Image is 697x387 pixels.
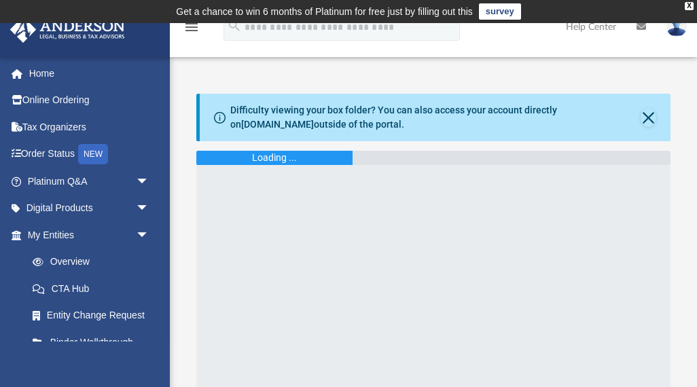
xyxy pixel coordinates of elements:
a: Platinum Q&Aarrow_drop_down [10,168,170,195]
span: arrow_drop_down [136,168,163,196]
a: My Entitiesarrow_drop_down [10,221,170,248]
a: Digital Productsarrow_drop_down [10,195,170,222]
a: Online Ordering [10,87,170,114]
div: close [685,2,694,10]
span: arrow_drop_down [136,195,163,223]
img: User Pic [666,17,687,37]
a: Order StatusNEW [10,141,170,168]
div: Difficulty viewing your box folder? You can also access your account directly on outside of the p... [230,103,641,132]
a: Binder Walkthrough [19,329,170,356]
img: Anderson Advisors Platinum Portal [6,16,129,43]
div: Loading ... [252,151,297,165]
div: NEW [78,144,108,164]
i: search [227,18,242,33]
button: Close [641,108,656,127]
span: arrow_drop_down [136,221,163,249]
a: Overview [19,248,170,276]
a: Tax Organizers [10,113,170,141]
i: menu [183,19,200,35]
div: Get a chance to win 6 months of Platinum for free just by filling out this [176,3,473,20]
a: Home [10,60,170,87]
a: survey [479,3,521,20]
a: menu [183,26,200,35]
a: [DOMAIN_NAME] [241,119,314,130]
a: CTA Hub [19,275,170,302]
a: Entity Change Request [19,302,170,329]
